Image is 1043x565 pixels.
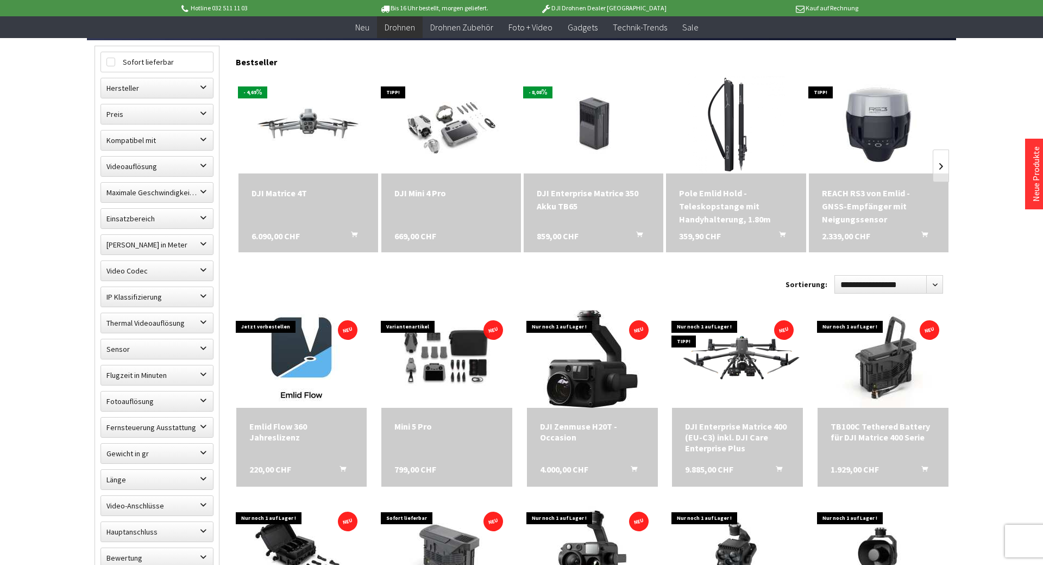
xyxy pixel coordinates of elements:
[831,421,935,443] a: TB100C Tethered Battery für DJI Matrice 400 Serie 1.929,00 CHF In den Warenkorb
[540,421,645,443] div: DJI Zenmuse H20T - Occasion
[385,22,415,33] span: Drohnen
[819,310,948,408] img: TB100C Tethered Battery für DJI Matrice 400 Serie
[908,229,934,244] button: In den Warenkorb
[101,470,213,489] label: Länge
[394,229,436,243] span: 669,00 CHF
[685,421,790,454] div: DJI Enterprise Matrice 400 (EU-C3) inkl. DJI Care Enterprise Plus
[390,76,512,173] img: DJI Mini 4 Pro
[687,76,785,173] img: Pole Emlid Hold - Teleskopstange mit Handyhalterung, 1.80m
[519,2,688,15] p: DJI Drohnen Dealer [GEOGRAPHIC_DATA]
[179,2,349,15] p: Hotline 032 511 11 03
[613,22,667,33] span: Technik-Trends
[786,276,827,293] label: Sortierung:
[394,421,499,432] div: Mini 5 Pro
[101,339,213,359] label: Sensor
[381,315,512,403] img: Mini 5 Pro
[679,187,793,226] div: Pole Emlid Hold - Teleskopstange mit Handyhalterung, 1.80m
[908,464,934,478] button: In den Warenkorb
[532,76,655,173] img: DJI Enterprise Matrice 350 Akku TB65
[348,16,377,39] a: Neu
[560,16,605,39] a: Gadgets
[543,310,641,408] img: DJI Zenmuse H20T - Occasion
[537,187,650,213] div: DJI Enterprise Matrice 350 Akku TB65
[101,496,213,516] label: Video-Anschlüsse
[252,229,300,243] span: 6.090,00 CHF
[101,183,213,202] label: Maximale Geschwindigkeit in km/h
[605,16,675,39] a: Technik-Trends
[568,22,598,33] span: Gadgets
[101,261,213,281] label: Video Codec
[394,421,499,432] a: Mini 5 Pro 799,00 CHF
[831,421,935,443] div: TB100C Tethered Battery für DJI Matrice 400 Serie
[830,76,927,173] img: REACH RS3 von Emlid - GNSS-Empfänger mit Neigungssensor
[249,464,291,475] span: 220,00 CHF
[822,187,935,226] a: REACH RS3 von Emlid - GNSS-Empfänger mit Neigungssensor 2.339,00 CHF In den Warenkorb
[101,418,213,437] label: Fernsteuerung Ausstattung
[101,209,213,228] label: Einsatzbereich
[394,187,508,200] a: DJI Mini 4 Pro 669,00 CHF
[253,310,350,408] img: Emlid Flow 360 Jahreslizenz
[101,235,213,254] label: Maximale Flughöhe in Meter
[822,229,870,243] span: 2.339,00 CHF
[831,464,879,475] span: 1.929,00 CHF
[101,444,213,463] label: Gewicht in gr
[101,365,213,385] label: Flugzeit in Minuten
[101,392,213,411] label: Fotoauflösung
[238,85,378,164] img: DJI Matrice 4T
[338,229,364,244] button: In den Warenkorb
[252,187,365,200] div: DJI Matrice 4T
[349,2,518,15] p: Bis 16 Uhr bestellt, morgen geliefert.
[394,187,508,200] div: DJI Mini 4 Pro
[101,313,213,333] label: Thermal Videoauflösung
[101,522,213,542] label: Hauptanschluss
[688,2,858,15] p: Kauf auf Rechnung
[685,464,733,475] span: 9.885,00 CHF
[537,229,579,243] span: 859,00 CHF
[685,421,790,454] a: DJI Enterprise Matrice 400 (EU-C3) inkl. DJI Care Enterprise Plus 9.885,00 CHF In den Warenkorb
[377,16,423,39] a: Drohnen
[101,78,213,98] label: Hersteller
[101,52,213,72] label: Sofort lieferbar
[508,22,552,33] span: Foto + Video
[101,131,213,150] label: Kompatibel mit
[501,16,560,39] a: Foto + Video
[540,421,645,443] a: DJI Zenmuse H20T - Occasion 4.000,00 CHF In den Warenkorb
[1031,146,1041,202] a: Neue Produkte
[326,464,353,478] button: In den Warenkorb
[766,229,792,244] button: In den Warenkorb
[101,157,213,176] label: Videoauflösung
[540,464,588,475] span: 4.000,00 CHF
[249,421,354,443] a: Emlid Flow 360 Jahreslizenz 220,00 CHF In den Warenkorb
[430,22,493,33] span: Drohnen Zubehör
[101,104,213,124] label: Preis
[394,464,436,475] span: 799,00 CHF
[623,229,649,244] button: In den Warenkorb
[101,287,213,307] label: IP Klassifizierung
[249,421,354,443] div: Emlid Flow 360 Jahreslizenz
[252,187,365,200] a: DJI Matrice 4T 6.090,00 CHF In den Warenkorb
[236,46,948,73] div: Bestseller
[537,187,650,213] a: DJI Enterprise Matrice 350 Akku TB65 859,00 CHF In den Warenkorb
[763,464,789,478] button: In den Warenkorb
[679,229,721,243] span: 359,90 CHF
[679,187,793,226] a: Pole Emlid Hold - Teleskopstange mit Handyhalterung, 1.80m 359,90 CHF In den Warenkorb
[822,187,935,226] div: REACH RS3 von Emlid - GNSS-Empfänger mit Neigungssensor
[675,16,706,39] a: Sale
[672,322,803,396] img: DJI Enterprise Matrice 400 (EU-C3) inkl. DJI Care Enterprise Plus
[682,22,699,33] span: Sale
[618,464,644,478] button: In den Warenkorb
[355,22,369,33] span: Neu
[423,16,501,39] a: Drohnen Zubehör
